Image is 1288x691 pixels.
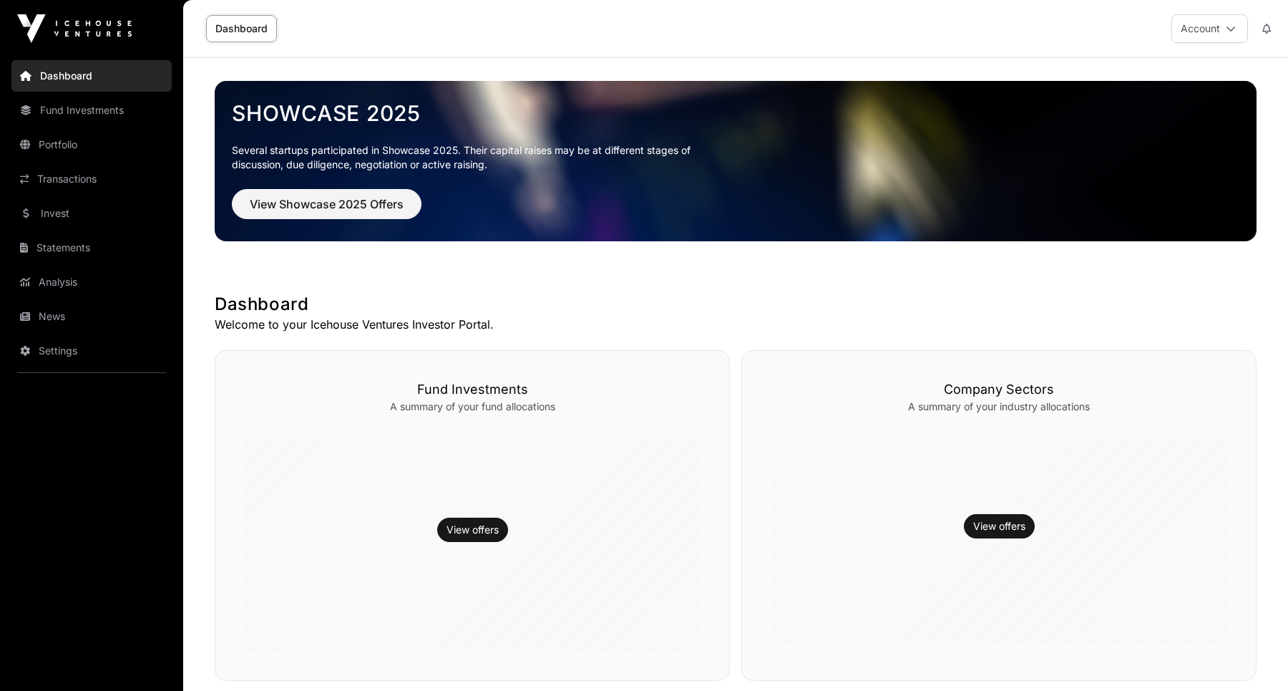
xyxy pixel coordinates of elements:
[11,163,172,195] a: Transactions
[215,81,1257,241] img: Showcase 2025
[232,203,421,218] a: View Showcase 2025 Offers
[17,14,132,43] img: Icehouse Ventures Logo
[11,232,172,264] a: Statements
[447,523,499,537] a: View offers
[215,316,1257,333] p: Welcome to your Icehouse Ventures Investor Portal.
[1171,14,1248,43] button: Account
[11,95,172,126] a: Fund Investments
[11,301,172,332] a: News
[973,519,1025,533] a: View offers
[771,380,1227,400] h3: Company Sectors
[250,195,404,213] span: View Showcase 2025 Offers
[244,400,701,414] p: A summary of your fund allocations
[11,129,172,160] a: Portfolio
[232,100,1239,126] a: Showcase 2025
[437,518,508,542] button: View offers
[206,15,277,42] a: Dashboard
[11,60,172,92] a: Dashboard
[232,143,713,172] p: Several startups participated in Showcase 2025. Their capital raises may be at different stages o...
[244,380,701,400] h3: Fund Investments
[964,514,1035,538] button: View offers
[232,189,421,219] button: View Showcase 2025 Offers
[215,293,1257,316] h1: Dashboard
[11,198,172,229] a: Invest
[11,266,172,298] a: Analysis
[771,400,1227,414] p: A summary of your industry allocations
[11,335,172,367] a: Settings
